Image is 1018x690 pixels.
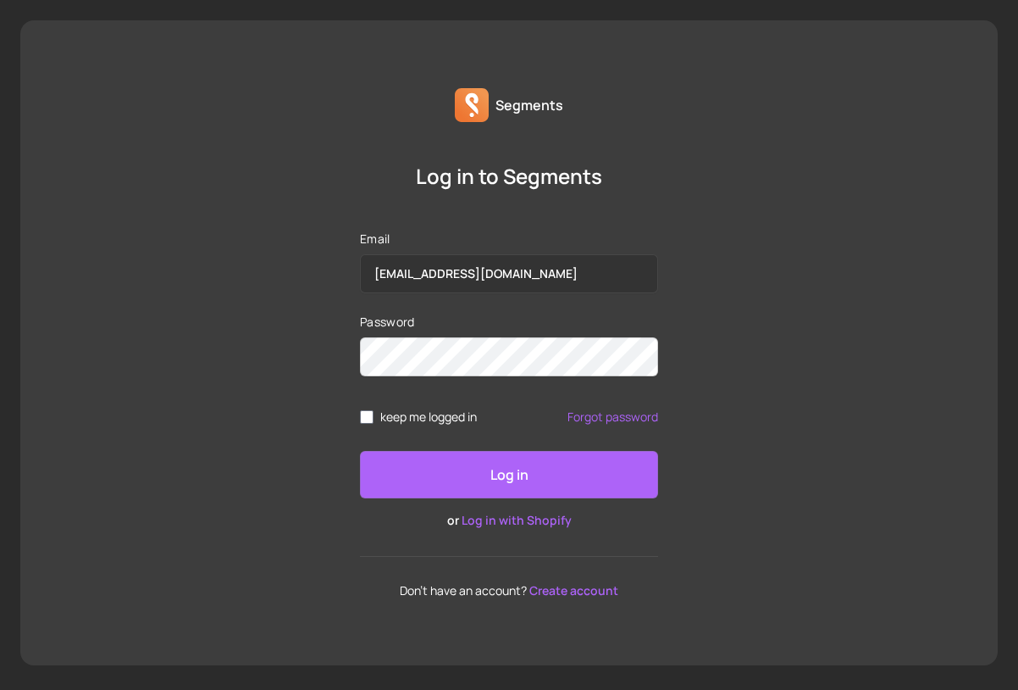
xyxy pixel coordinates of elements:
p: Log in to Segments [360,163,658,190]
a: Log in with Shopify [462,512,572,528]
a: Forgot password [567,410,658,424]
p: or [360,512,658,529]
span: keep me logged in [380,410,477,424]
input: remember me [360,410,373,424]
label: Email [360,231,658,248]
p: Segments [495,95,563,115]
p: Log in [490,465,528,485]
p: Don't have an account? [360,584,658,598]
a: Create account [529,582,618,598]
button: Log in [360,451,658,498]
input: Password [360,337,658,376]
input: Email [360,254,658,293]
label: Password [360,314,658,331]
